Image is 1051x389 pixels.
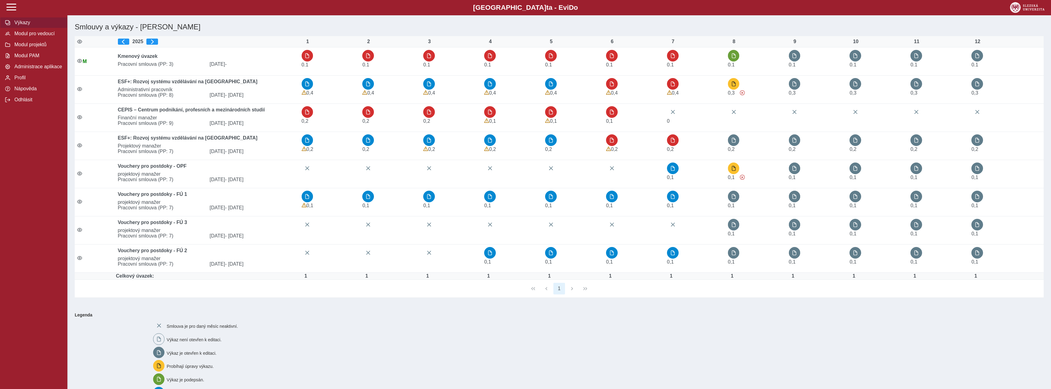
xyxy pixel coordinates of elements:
[118,79,258,84] b: ESF+: Rozvoj systému vzdělávání na [GEOGRAPHIC_DATA]
[13,20,62,25] span: Výkazy
[971,175,978,180] span: Úvazek : 0,8 h / den. 4 h / týden.
[207,149,299,154] span: [DATE]
[77,143,82,148] i: Smlouva je aktivní
[77,256,82,260] i: Smlouva je aktivní
[115,143,299,149] span: Projektový manažer
[728,231,735,236] span: Úvazek : 0,8 h / den. 4 h / týden.
[115,92,207,98] span: Pracovní smlouva (PP: 8)
[789,231,796,236] span: Úvazek : 0,8 h / den. 4 h / týden.
[971,259,978,264] span: Úvazek : 0,8 h / den. 4 h / týden.
[167,350,217,355] span: Výkaz je otevřen k editaci.
[362,90,367,95] span: Výkaz obsahuje upozornění.
[423,90,428,95] span: Výkaz obsahuje upozornění.
[302,39,314,44] div: 1
[362,39,375,44] div: 2
[115,149,207,154] span: Pracovní smlouva (PP: 7)
[545,39,557,44] div: 5
[543,273,556,279] div: Úvazek : 8 h / den. 40 h / týden.
[115,256,299,261] span: projektový manažer
[728,203,735,208] span: Úvazek : 0,8 h / den. 4 h / týden.
[207,92,299,98] span: [DATE]
[423,39,435,44] div: 3
[118,54,158,59] b: Kmenový úvazek
[789,39,801,44] div: 9
[118,220,187,225] b: Vouchery pro postdoky - FÚ 3
[789,259,796,264] span: Úvazek : 0,8 h / den. 4 h / týden.
[910,175,917,180] span: Úvazek : 0,8 h / den. 4 h / týden.
[302,203,307,208] span: Výkaz obsahuje upozornění.
[545,90,550,95] span: Výkaz obsahuje upozornění.
[115,200,299,205] span: projektový manažer
[545,203,552,208] span: Úvazek : 0,8 h / den. 4 h / týden.
[849,147,856,152] span: Úvazek : 1,6 h / den. 8 h / týden.
[207,233,299,239] span: [DATE]
[482,273,495,279] div: Úvazek : 8 h / den. 40 h / týden.
[77,39,82,44] i: Zobrazit aktivní / neaktivní smlouvy
[421,273,434,279] div: Úvazek : 8 h / den. 40 h / týden.
[77,115,82,120] i: Smlouva je aktivní
[115,177,207,182] span: Pracovní smlouva (PP: 7)
[167,364,213,369] span: Probíhají úpravy výkazu.
[489,90,496,95] span: Úvazek : 3,2 h / den. 16 h / týden.
[13,42,62,47] span: Modul projektů
[606,90,611,95] span: Výkaz obsahuje upozornění.
[606,39,618,44] div: 6
[667,39,679,44] div: 7
[225,177,243,182] span: - [DATE]
[971,147,978,152] span: Úvazek : 1,6 h / den. 8 h / týden.
[302,90,307,95] span: Výkaz obsahuje upozornění.
[115,121,207,126] span: Pracovní smlouva (PP: 9)
[789,147,796,152] span: Úvazek : 1,6 h / den. 8 h / týden.
[667,62,674,67] span: Úvazek : 0,8 h / den. 4 h / týden.
[849,62,856,67] span: Úvazek : 0,8 h / den. 4 h / týden.
[789,203,796,208] span: Úvazek : 0,8 h / den. 4 h / týden.
[423,147,428,151] span: Výkaz obsahuje upozornění.
[789,62,796,67] span: Úvazek : 0,8 h / den. 4 h / týden.
[849,175,856,180] span: Úvazek : 0,8 h / den. 4 h / týden.
[115,273,299,280] td: Celkový úvazek:
[574,4,578,11] span: o
[167,377,204,382] span: Výkaz je podepsán.
[910,90,917,95] span: Úvazek : 2,4 h / den. 12 h / týden.
[545,62,552,67] span: Úvazek : 0,8 h / den. 4 h / týden.
[207,261,299,267] span: [DATE]
[910,203,917,208] span: Úvazek : 0,8 h / den. 4 h / týden.
[360,273,373,279] div: Úvazek : 8 h / den. 40 h / týden.
[302,147,307,151] span: Výkaz obsahuje upozornění.
[115,62,207,67] span: Pracovní smlouva (PP: 3)
[971,203,978,208] span: Úvazek : 0,8 h / den. 4 h / týden.
[665,273,677,279] div: Úvazek : 8 h / den. 40 h / týden.
[13,86,62,92] span: Nápověda
[667,90,672,95] span: Výkaz obsahuje upozornění.
[971,90,978,95] span: Úvazek : 2,4 h / den. 12 h / týden.
[667,147,674,152] span: Úvazek : 1,6 h / den. 8 h / týden.
[728,175,735,180] span: Úvazek : 0,8 h / den. 4 h / týden.
[423,203,430,208] span: Úvazek : 0,8 h / den. 4 h / týden.
[423,62,430,67] span: Úvazek : 0,8 h / den. 4 h / týden.
[606,62,613,67] span: Úvazek : 0,8 h / den. 4 h / týden.
[77,87,82,92] i: Smlouva je aktivní
[13,97,62,103] span: Odhlásit
[72,310,1041,320] b: Legenda
[728,62,735,67] span: Úvazek : 0,8 h / den. 4 h / týden.
[611,147,618,152] span: Úvazek : 1,6 h / den. 8 h / týden.
[115,205,207,211] span: Pracovní smlouva (PP: 7)
[606,147,611,151] span: Výkaz obsahuje upozornění.
[428,147,435,152] span: Úvazek : 1,6 h / den. 8 h / týden.
[423,118,430,124] span: Úvazek : 1,6 h / den. 8 h / týden.
[367,90,374,95] span: Úvazek : 3,2 h / den. 16 h / týden.
[789,175,796,180] span: Úvazek : 0,8 h / den. 4 h / týden.
[849,203,856,208] span: Úvazek : 0,8 h / den. 4 h / týden.
[72,20,884,34] h1: Smlouvy a výkazy - [PERSON_NAME]
[167,337,221,342] span: Výkaz není otevřen k editaci.
[667,203,674,208] span: Úvazek : 0,8 h / den. 4 h / týden.
[849,39,862,44] div: 10
[225,121,243,126] span: - [DATE]
[728,90,735,95] span: Úvazek : 2,4 h / den. 12 h / týden.
[484,259,491,264] span: Úvazek : 0,8 h / den. 4 h / týden.
[207,205,299,211] span: [DATE]
[667,118,670,124] span: Úvazek :
[849,90,856,95] span: Úvazek : 2,4 h / den. 12 h / týden.
[362,147,369,152] span: Úvazek : 1,6 h / den. 8 h / týden.
[115,261,207,267] span: Pracovní smlouva (PP: 7)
